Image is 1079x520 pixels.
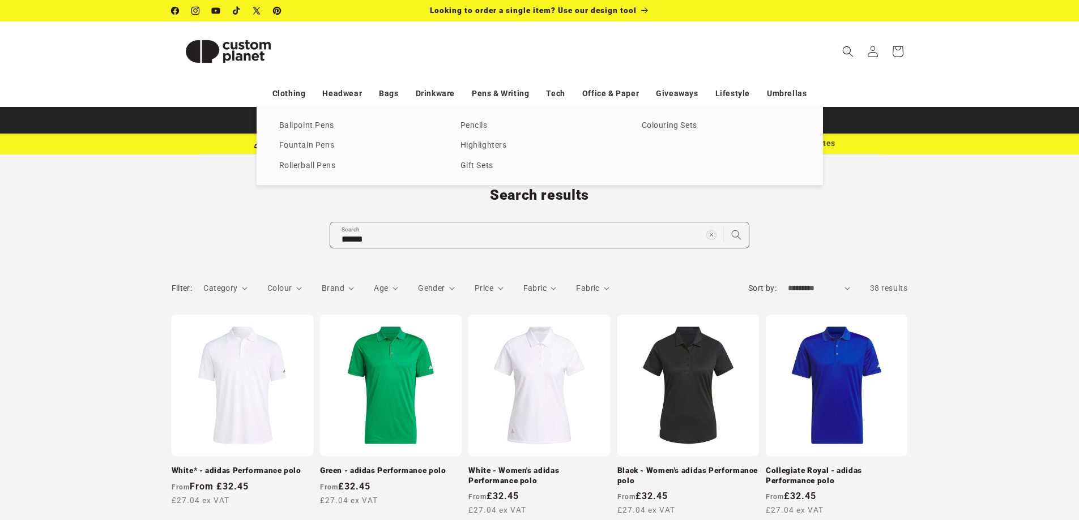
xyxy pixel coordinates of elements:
[279,118,438,134] a: Ballpoint Pens
[767,84,807,104] a: Umbrellas
[416,84,455,104] a: Drinkware
[576,282,609,294] summary: Fabric (0 selected)
[203,282,248,294] summary: Category (0 selected)
[724,222,749,247] button: Search
[418,282,455,294] summary: Gender (0 selected)
[523,283,547,293] span: Fabric
[172,466,313,476] a: White* - adidas Performance polo
[870,283,908,293] span: 38 results
[272,84,306,104] a: Clothing
[460,158,619,174] a: Gift Sets
[279,138,438,153] a: Fountain Pens
[576,283,599,293] span: Fabric
[475,282,504,294] summary: Price
[418,283,445,293] span: Gender
[279,158,438,174] a: Rollerball Pens
[172,26,285,77] img: Custom Planet
[203,283,237,293] span: Category
[617,466,759,485] a: Black - Women's adidas Performance polo
[715,84,750,104] a: Lifestyle
[172,186,908,204] h1: Search results
[582,84,639,104] a: Office & Paper
[322,283,344,293] span: Brand
[374,282,398,294] summary: Age (0 selected)
[475,283,493,293] span: Price
[379,84,398,104] a: Bags
[523,282,557,294] summary: Fabric (0 selected)
[167,22,289,81] a: Custom Planet
[835,39,860,64] summary: Search
[460,118,619,134] a: Pencils
[460,138,619,153] a: Highlighters
[468,466,610,485] a: White - Women's adidas Performance polo
[374,283,388,293] span: Age
[546,84,565,104] a: Tech
[320,466,462,476] a: Green - adidas Performance polo
[322,84,362,104] a: Headwear
[172,282,193,294] h2: Filter:
[472,84,529,104] a: Pens & Writing
[267,282,302,294] summary: Colour (0 selected)
[656,84,698,104] a: Giveaways
[322,282,355,294] summary: Brand (0 selected)
[748,283,777,293] label: Sort by:
[267,283,292,293] span: Colour
[642,118,800,134] a: Colouring Sets
[699,222,724,247] button: Clear search term
[766,466,907,485] a: Collegiate Royal - adidas Performance polo
[430,6,637,15] span: Looking to order a single item? Use our design tool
